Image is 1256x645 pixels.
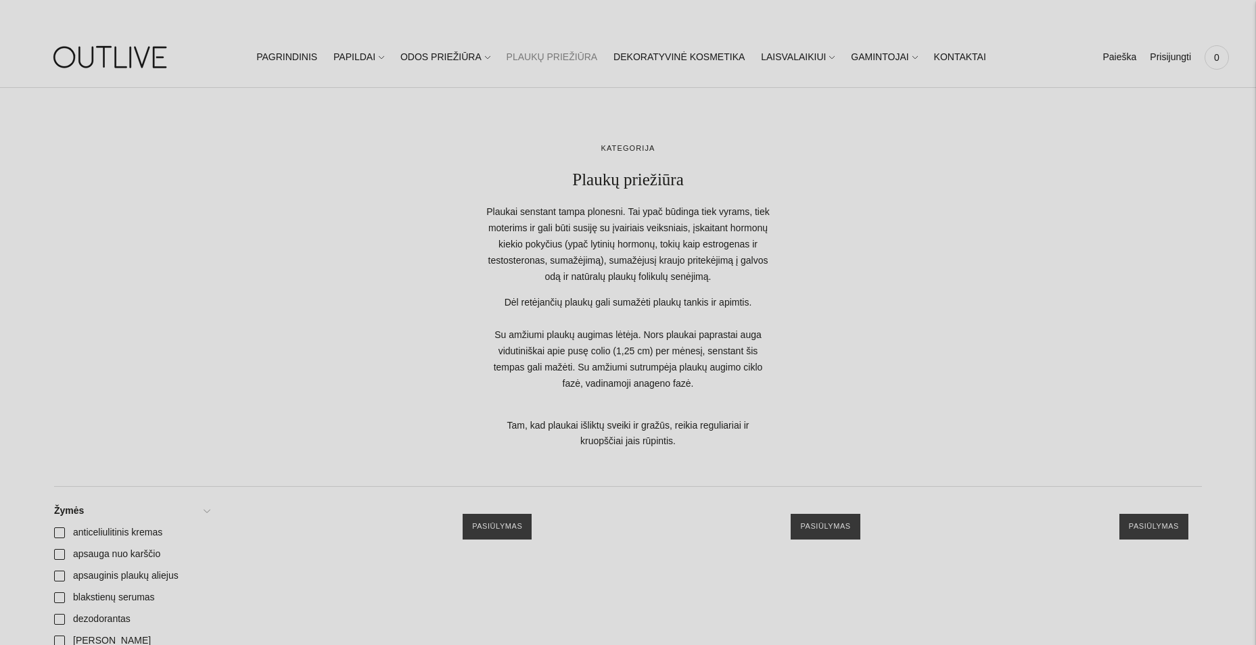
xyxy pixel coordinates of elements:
a: apsauga nuo karščio [46,544,217,565]
a: PAPILDAI [333,43,384,72]
a: Paieška [1102,43,1136,72]
span: 0 [1207,48,1226,67]
a: KONTAKTAI [934,43,986,72]
a: Žymės [46,500,217,522]
a: PAGRINDINIS [256,43,317,72]
a: PLAUKŲ PRIEŽIŪRA [507,43,598,72]
img: OUTLIVE [27,34,196,80]
a: ODOS PRIEŽIŪRA [400,43,490,72]
a: LAISVALAIKIUI [761,43,835,72]
a: dezodorantas [46,608,217,630]
a: GAMINTOJAI [851,43,917,72]
a: Prisijungti [1150,43,1191,72]
a: apsauginis plaukų aliejus [46,565,217,587]
a: DEKORATYVINĖ KOSMETIKA [613,43,745,72]
a: 0 [1205,43,1229,72]
a: blakstienų serumas [46,587,217,608]
a: anticeliulitinis kremas [46,522,217,544]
